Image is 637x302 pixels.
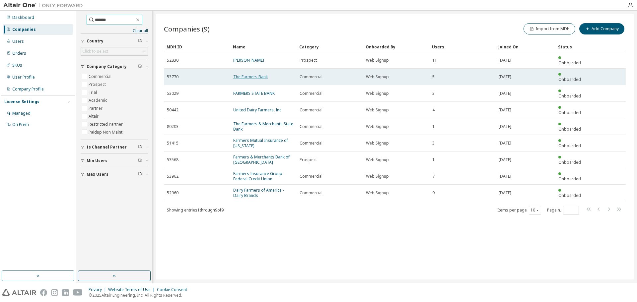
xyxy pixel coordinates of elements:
a: The Farmers & Merchants State Bank [233,121,293,132]
div: Users [432,41,493,52]
span: 5 [432,74,435,80]
span: Web Signup [366,190,389,196]
span: 1 [432,157,435,162]
span: [DATE] [499,58,511,63]
span: Min Users [87,158,107,163]
span: Commercial [300,74,322,80]
button: Min Users [81,153,148,168]
span: 52830 [167,58,178,63]
a: Dairy Farmers of America - Dairy Brands [233,187,284,198]
a: United Dairy Farmers, Inc [233,107,281,113]
div: Click to select [82,49,108,54]
span: 51415 [167,141,178,146]
span: Prospect [300,157,317,162]
span: Web Signup [366,141,389,146]
span: Clear filter [138,172,142,177]
img: youtube.svg [73,289,83,296]
label: Altair [89,112,100,120]
label: Trial [89,89,98,96]
a: The Farmers Bank [233,74,268,80]
span: [DATE] [499,124,511,129]
span: Web Signup [366,58,389,63]
span: 9 [432,190,435,196]
div: SKUs [12,63,22,68]
div: Category [299,41,360,52]
span: Commercial [300,124,322,129]
span: 53962 [167,174,178,179]
span: Web Signup [366,174,389,179]
div: Companies [12,27,36,32]
span: 53770 [167,74,178,80]
span: 53568 [167,157,178,162]
span: Onboarded [558,110,581,115]
p: © 2025 Altair Engineering, Inc. All Rights Reserved. [89,292,191,298]
div: Status [558,41,586,52]
span: [DATE] [499,190,511,196]
span: [DATE] [499,74,511,80]
img: instagram.svg [51,289,58,296]
span: 11 [432,58,437,63]
a: Farmers & Merchants Bank of [GEOGRAPHIC_DATA] [233,154,290,165]
div: Users [12,39,24,44]
span: Page n. [547,206,579,214]
div: Company Profile [12,87,44,92]
span: 3 [432,141,435,146]
button: 10 [531,208,539,213]
span: 4 [432,107,435,113]
span: Onboarded [558,60,581,66]
button: Is Channel Partner [81,140,148,154]
span: [DATE] [499,107,511,113]
span: Companies (9) [164,24,210,33]
label: Prospect [89,81,107,89]
span: 50442 [167,107,178,113]
span: Clear filter [138,64,142,69]
button: Max Users [81,167,148,182]
a: Farmers Insurance Group Federal Credit Union [233,171,282,182]
span: Company Category [87,64,127,69]
label: Partner [89,104,104,112]
div: Managed [12,111,31,116]
span: 52960 [167,190,178,196]
span: Country [87,38,104,44]
span: Web Signup [366,124,389,129]
button: Company Category [81,59,148,74]
label: Commercial [89,73,113,81]
div: Click to select [81,47,148,55]
a: FARMERS STATE BANK [233,91,275,96]
span: Items per page [497,206,541,214]
span: [DATE] [499,174,511,179]
a: Farmers Mutual Insurance of [US_STATE] [233,138,288,149]
span: Clear filter [138,38,142,44]
div: Website Terms of Use [108,287,157,292]
button: Country [81,34,148,48]
div: Onboarded By [366,41,427,52]
span: Web Signup [366,74,389,80]
button: Import from MDH [524,23,575,34]
div: On Prem [12,122,29,127]
span: Commercial [300,190,322,196]
div: License Settings [4,99,39,104]
span: 80203 [167,124,178,129]
span: [DATE] [499,141,511,146]
span: 7 [432,174,435,179]
span: Web Signup [366,107,389,113]
span: Showing entries 1 through 9 of 9 [167,207,224,213]
span: Onboarded [558,126,581,132]
span: Prospect [300,58,317,63]
span: Onboarded [558,176,581,182]
span: Onboarded [558,143,581,149]
span: 3 [432,91,435,96]
span: Commercial [300,107,322,113]
span: Web Signup [366,91,389,96]
img: linkedin.svg [62,289,69,296]
span: Is Channel Partner [87,145,127,150]
span: [DATE] [499,157,511,162]
div: MDH ID [167,41,228,52]
span: Max Users [87,172,108,177]
span: Onboarded [558,193,581,198]
span: Commercial [300,141,322,146]
span: 53029 [167,91,178,96]
span: Clear filter [138,158,142,163]
div: Name [233,41,294,52]
span: Onboarded [558,93,581,99]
